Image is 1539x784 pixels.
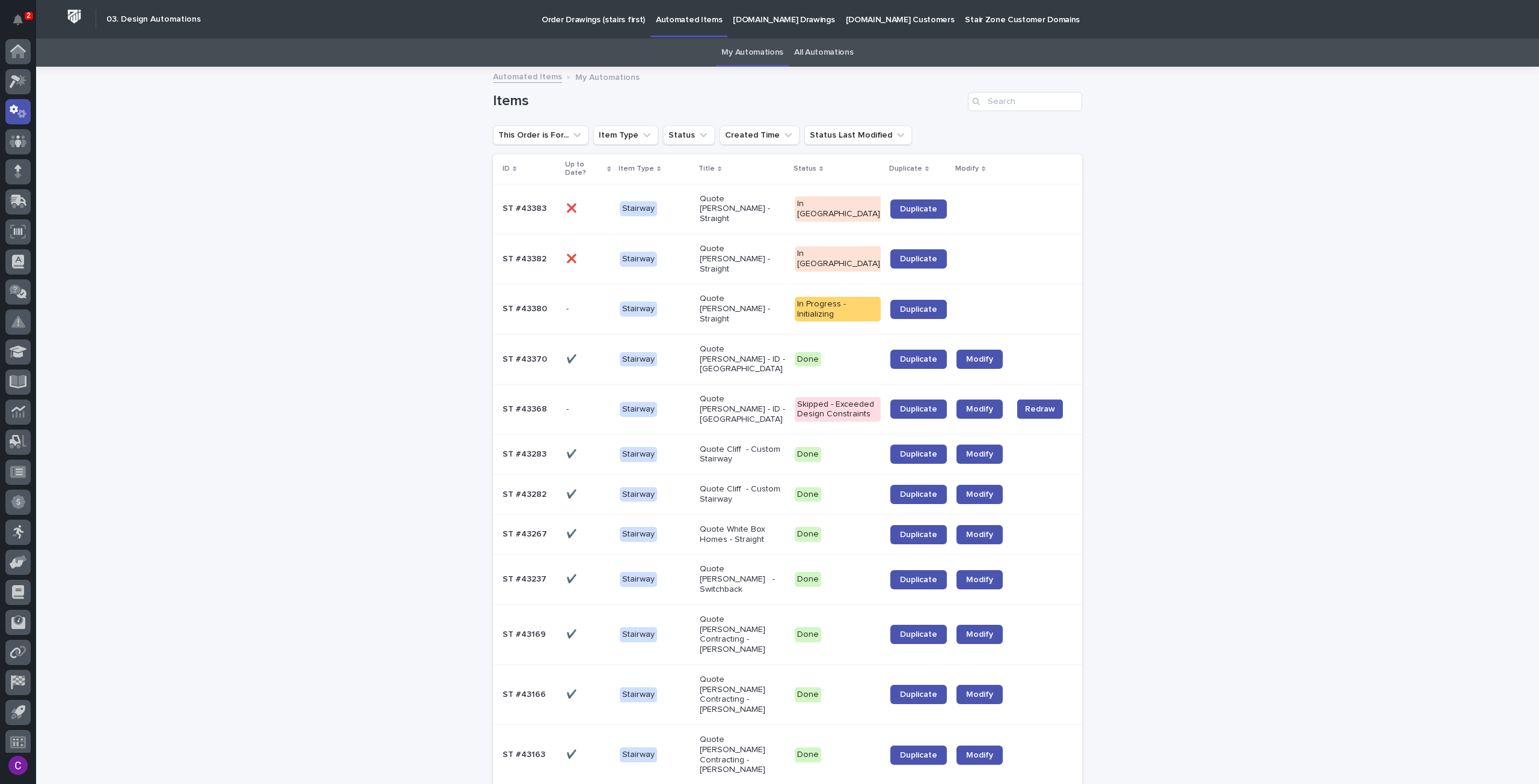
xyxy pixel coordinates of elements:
span: Duplicate [900,205,937,213]
span: Modify [966,490,993,499]
p: Quote [PERSON_NAME] Contracting - [PERSON_NAME] [700,615,785,655]
p: Quote White Box Homes - Straight [700,524,785,545]
tr: ST #43383ST #43383 ❌❌ StairwayQuote [PERSON_NAME] - StraightIn [GEOGRAPHIC_DATA]Duplicate [493,184,1082,234]
tr: ST #43282ST #43282 ✔️✔️ StairwayQuote Cliff - Custom StairwayDoneDuplicateModify [493,475,1082,515]
p: Modify [955,162,979,175]
div: Search [968,92,1082,111]
p: My Automations [575,70,640,83]
tr: ST #43382ST #43382 ❌❌ StairwayQuote [PERSON_NAME] - StraightIn [GEOGRAPHIC_DATA]Duplicate [493,234,1082,284]
button: Status [663,126,715,145]
a: Duplicate [890,485,947,504]
span: Duplicate [900,490,937,499]
a: Duplicate [890,400,947,419]
h1: Items [493,93,963,110]
a: Duplicate [890,300,947,319]
p: ST #43380 [503,302,549,314]
a: Duplicate [890,570,947,589]
div: Stairway [620,572,657,587]
p: ST #43383 [503,201,549,214]
button: Notifications [5,7,31,32]
a: Modify [956,350,1003,369]
p: ST #43163 [503,747,548,760]
tr: ST #43370ST #43370 ✔️✔️ StairwayQuote [PERSON_NAME] - ID - [GEOGRAPHIC_DATA]DoneDuplicateModify [493,334,1082,384]
p: ST #43368 [503,402,549,415]
p: Title [699,162,715,175]
button: Redraw [1017,400,1063,419]
p: ST #43267 [503,527,549,539]
div: In [GEOGRAPHIC_DATA] [795,246,883,272]
span: Duplicate [900,576,937,584]
p: ST #43166 [503,687,548,700]
p: ✔️ [566,447,579,460]
div: Done [795,627,821,642]
tr: ST #43237ST #43237 ✔️✔️ StairwayQuote [PERSON_NAME] - SwitchbackDoneDuplicateModify [493,555,1082,604]
tr: ST #43166ST #43166 ✔️✔️ StairwayQuote [PERSON_NAME] Contracting - [PERSON_NAME]DoneDuplicateModify [493,664,1082,725]
p: ✔️ [566,687,579,700]
span: Modify [966,630,993,639]
p: Quote [PERSON_NAME] - Switchback [700,564,785,594]
a: Duplicate [890,350,947,369]
span: Redraw [1025,403,1055,415]
span: Modify [966,355,993,363]
div: In Progress - Initializing [795,297,881,322]
p: Item Type [619,162,654,175]
a: Modify [956,685,1003,704]
div: In [GEOGRAPHIC_DATA] [795,196,883,222]
p: ST #43169 [503,627,548,640]
p: Status [794,162,816,175]
a: Duplicate [890,625,947,644]
p: ST #43283 [503,447,549,460]
p: Quote Cliff - Custom Stairway [700,484,785,505]
div: Done [795,527,821,542]
a: Modify [956,525,1003,544]
span: Duplicate [900,355,937,363]
div: Stairway [620,447,657,462]
span: Modify [966,450,993,458]
div: Stairway [620,252,657,267]
p: ✔️ [566,627,579,640]
p: 2 [26,11,31,20]
tr: ST #43267ST #43267 ✔️✔️ StairwayQuote White Box Homes - StraightDoneDuplicateModify [493,514,1082,555]
div: Notifications2 [15,14,31,34]
p: Quote [PERSON_NAME] - Straight [700,294,785,324]
div: Done [795,747,821,762]
span: Duplicate [900,255,937,263]
p: ✔️ [566,527,579,539]
p: Quote [PERSON_NAME] - ID - [GEOGRAPHIC_DATA] [700,344,785,374]
div: Done [795,352,821,367]
div: Stairway [620,527,657,542]
span: Duplicate [900,405,937,413]
a: Modify [956,485,1003,504]
div: Stairway [620,627,657,642]
div: Skipped - Exceeded Design Constraints [795,397,881,422]
div: Done [795,687,821,702]
button: This Order is For... [493,126,589,145]
a: Modify [956,746,1003,765]
p: - [566,302,571,314]
div: Stairway [620,402,657,417]
h2: 03. Design Automations [106,14,201,25]
tr: ST #43368ST #43368 -- StairwayQuote [PERSON_NAME] - ID - [GEOGRAPHIC_DATA]Skipped - Exceeded Desi... [493,384,1082,434]
p: Quote Cliff - Custom Stairway [700,445,785,465]
a: Automated Items [493,69,562,83]
div: Stairway [620,201,657,216]
p: Quote [PERSON_NAME] - Straight [700,244,785,274]
a: Duplicate [890,249,947,269]
p: ST #43382 [503,252,549,264]
div: Stairway [620,747,657,762]
p: ❌ [566,201,579,214]
a: Duplicate [890,199,947,219]
button: Created Time [720,126,800,145]
tr: ST #43283ST #43283 ✔️✔️ StairwayQuote Cliff - Custom StairwayDoneDuplicateModify [493,434,1082,475]
a: Duplicate [890,746,947,765]
a: Duplicate [890,525,947,544]
span: Modify [966,751,993,759]
img: Workspace Logo [63,5,85,28]
a: Modify [956,445,1003,464]
span: Duplicate [900,630,937,639]
p: ✔️ [566,572,579,585]
span: Modify [966,576,993,584]
span: Duplicate [900,690,937,699]
button: users-avatar [5,753,31,778]
div: Done [795,487,821,502]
